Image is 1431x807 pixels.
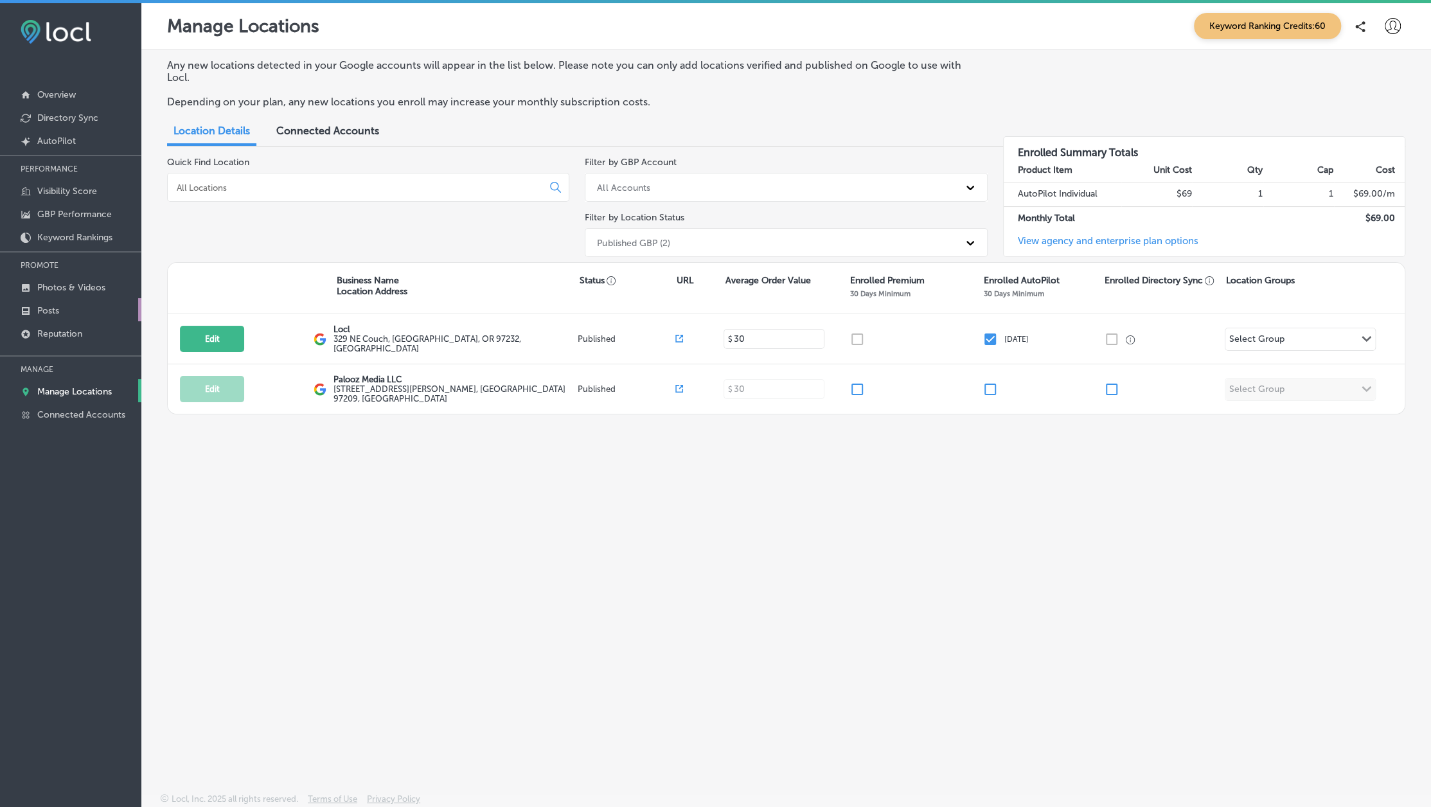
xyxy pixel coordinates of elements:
p: AutoPilot [37,136,76,146]
label: [STREET_ADDRESS][PERSON_NAME] , [GEOGRAPHIC_DATA] 97209, [GEOGRAPHIC_DATA] [333,384,574,404]
th: Qty [1192,159,1263,182]
p: Enrolled Premium [850,275,925,286]
p: Connected Accounts [37,409,125,420]
p: Any new locations detected in your Google accounts will appear in the list below. Please note you... [167,59,972,84]
p: Enrolled AutoPilot [983,275,1059,286]
p: Photos & Videos [37,282,105,293]
span: Connected Accounts [276,125,379,137]
label: Filter by Location Status [585,212,684,223]
p: 30 Days Minimum [850,289,911,298]
img: fda3e92497d09a02dc62c9cd864e3231.png [21,20,91,44]
strong: Product Item [1018,164,1072,175]
span: Location Details [173,125,250,137]
p: Locl, Inc. 2025 all rights reserved. [172,794,298,804]
p: 30 Days Minimum [983,289,1044,298]
p: Status [580,275,677,286]
p: Locl [333,324,574,334]
label: 329 NE Couch , [GEOGRAPHIC_DATA], OR 97232, [GEOGRAPHIC_DATA] [333,334,574,353]
p: Business Name Location Address [337,275,407,297]
label: Quick Find Location [167,157,249,168]
p: Manage Locations [167,15,319,37]
div: All Accounts [597,182,650,193]
p: Reputation [37,328,82,339]
p: Keyword Rankings [37,232,112,243]
td: Monthly Total [1004,206,1122,230]
p: Enrolled Directory Sync [1105,275,1214,286]
p: Manage Locations [37,386,112,397]
p: Overview [37,89,76,100]
label: Filter by GBP Account [585,157,676,168]
div: Published GBP (2) [597,237,670,248]
p: Directory Sync [37,112,98,123]
td: $ 69.00 /m [1334,182,1405,206]
p: $ [727,335,732,344]
td: $ 69.00 [1334,206,1405,230]
button: Edit [180,376,244,402]
input: All Locations [175,182,540,193]
p: Average Order Value [725,275,811,286]
td: AutoPilot Individual [1004,182,1122,206]
p: Published [578,334,675,344]
div: Select Group [1229,333,1284,348]
a: View agency and enterprise plan options [1004,235,1198,256]
td: 1 [1192,182,1263,206]
td: $69 [1121,182,1192,206]
td: 1 [1263,182,1334,206]
th: Cap [1263,159,1334,182]
p: URL [677,275,693,286]
p: Depending on your plan, any new locations you enroll may increase your monthly subscription costs. [167,96,972,108]
p: Palooz Media LLC [333,375,574,384]
p: GBP Performance [37,209,112,220]
p: Posts [37,305,59,316]
th: Unit Cost [1121,159,1192,182]
img: logo [314,333,326,346]
span: Keyword Ranking Credits: 60 [1194,13,1341,39]
p: Published [578,384,675,394]
p: Location Groups [1226,275,1295,286]
img: logo [314,383,326,396]
p: Visibility Score [37,186,97,197]
button: Edit [180,326,244,352]
p: [DATE] [1004,335,1029,344]
h3: Enrolled Summary Totals [1004,137,1405,159]
th: Cost [1334,159,1405,182]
